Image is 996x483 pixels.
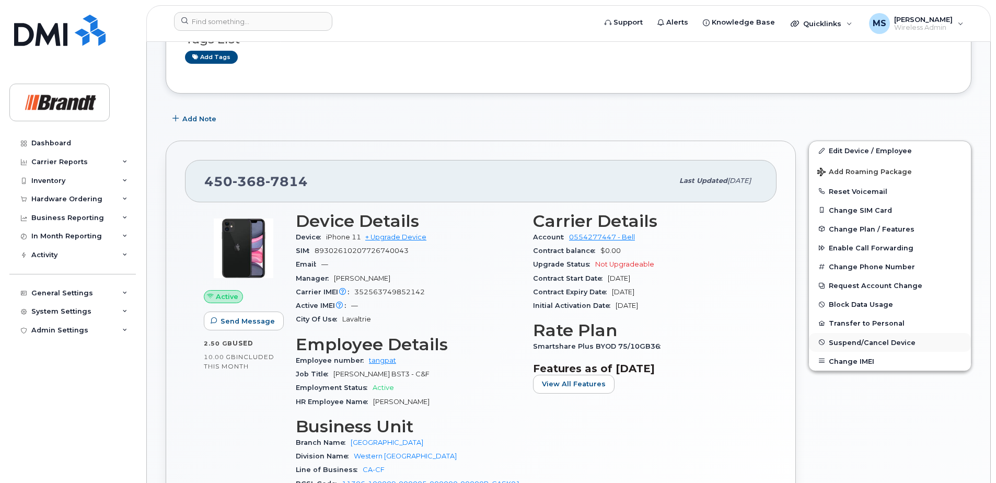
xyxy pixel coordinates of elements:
button: Add Note [166,109,225,128]
a: Add tags [185,51,238,64]
button: Send Message [204,312,284,330]
span: Upgrade Status [533,260,595,268]
span: 450 [204,174,308,189]
div: Megan Scheel [862,13,971,34]
span: included this month [204,353,274,370]
span: [PERSON_NAME] [373,398,430,406]
span: [DATE] [612,288,634,296]
span: Last updated [679,177,727,185]
span: Send Message [221,316,275,326]
span: Job Title [296,370,333,378]
span: Suspend/Cancel Device [829,338,916,346]
span: $0.00 [600,247,621,255]
div: Quicklinks [783,13,860,34]
span: — [351,302,358,309]
span: Quicklinks [803,19,841,28]
a: Edit Device / Employee [809,141,971,160]
span: Carrier IMEI [296,288,354,296]
button: Enable Call Forwarding [809,238,971,257]
span: Alerts [666,17,688,28]
a: Knowledge Base [696,12,782,33]
span: — [321,260,328,268]
button: Request Account Change [809,276,971,295]
span: Employee number [296,356,369,364]
span: Account [533,233,569,241]
span: [DATE] [727,177,751,185]
span: Not Upgradeable [595,260,654,268]
button: Block Data Usage [809,295,971,314]
span: [DATE] [616,302,638,309]
button: Reset Voicemail [809,182,971,201]
span: [PERSON_NAME] BST3 - C&F [333,370,430,378]
span: HR Employee Name [296,398,373,406]
span: Initial Activation Date [533,302,616,309]
a: Alerts [650,12,696,33]
span: Manager [296,274,334,282]
span: Contract balance [533,247,600,255]
span: Line of Business [296,466,363,474]
span: Knowledge Base [712,17,775,28]
span: Wireless Admin [894,24,953,32]
span: Active [216,292,238,302]
button: Change IMEI [809,352,971,371]
span: [PERSON_NAME] [334,274,390,282]
button: Add Roaming Package [809,160,971,182]
span: City Of Use [296,315,342,323]
span: Division Name [296,452,354,460]
span: 89302610207726740043 [315,247,409,255]
span: [PERSON_NAME] [894,15,953,24]
a: Western [GEOGRAPHIC_DATA] [354,452,457,460]
span: Lavaltrie [342,315,371,323]
span: 368 [233,174,265,189]
span: Smartshare Plus BYOD 75/10GB36 [533,342,666,350]
span: 352563749852142 [354,288,425,296]
span: Add Roaming Package [817,168,912,178]
span: Active IMEI [296,302,351,309]
span: Employment Status [296,384,373,392]
span: 2.50 GB [204,340,233,347]
span: MS [873,17,886,30]
h3: Device Details [296,212,520,231]
a: tangpat [369,356,396,364]
span: Contract Expiry Date [533,288,612,296]
span: 10.00 GB [204,353,236,361]
h3: Tags List [185,33,952,46]
input: Find something... [174,12,332,31]
span: 7814 [265,174,308,189]
span: iPhone 11 [326,233,361,241]
span: SIM [296,247,315,255]
a: CA-CF [363,466,385,474]
h3: Business Unit [296,417,520,436]
span: Enable Call Forwarding [829,244,913,252]
span: Email [296,260,321,268]
button: Change Phone Number [809,257,971,276]
span: [DATE] [608,274,630,282]
a: Support [597,12,650,33]
button: Transfer to Personal [809,314,971,332]
a: + Upgrade Device [365,233,426,241]
span: View All Features [542,379,606,389]
h3: Carrier Details [533,212,758,231]
span: Device [296,233,326,241]
span: Branch Name [296,439,351,446]
span: used [233,339,253,347]
span: Support [613,17,643,28]
button: View All Features [533,375,615,394]
button: Change Plan / Features [809,220,971,238]
span: Change Plan / Features [829,225,914,233]
a: 0554277447 - Bell [569,233,635,241]
button: Change SIM Card [809,201,971,220]
img: iPhone_11.jpg [212,217,275,280]
span: Active [373,384,394,392]
span: Contract Start Date [533,274,608,282]
a: [GEOGRAPHIC_DATA] [351,439,423,446]
h3: Rate Plan [533,321,758,340]
span: Add Note [182,114,216,124]
h3: Features as of [DATE] [533,362,758,375]
h3: Employee Details [296,335,520,354]
button: Suspend/Cancel Device [809,333,971,352]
